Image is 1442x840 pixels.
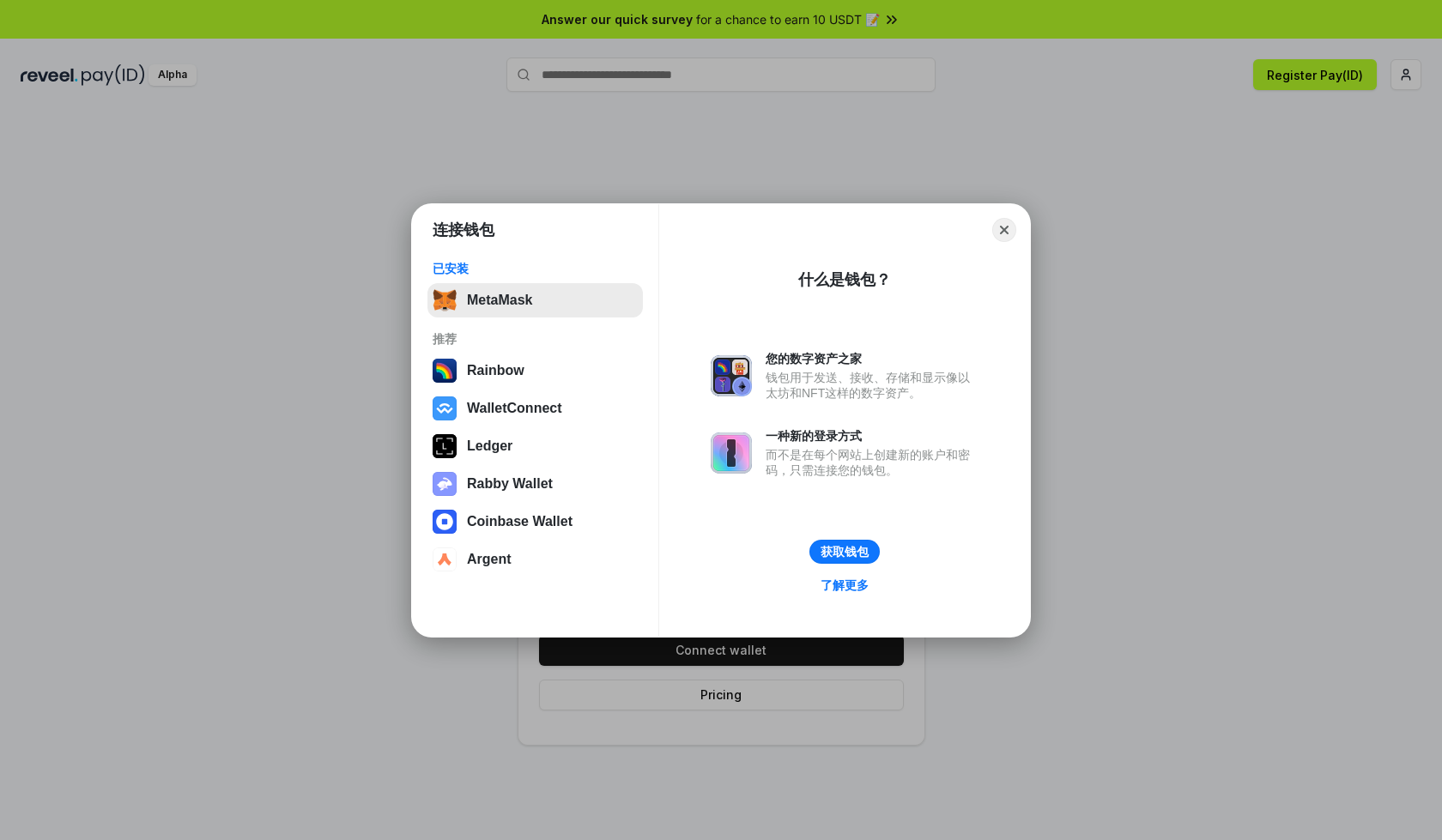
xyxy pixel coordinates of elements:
[433,434,457,458] img: svg+xml,%3Csvg%20xmlns%3D%22http%3A%2F%2Fwww.w3.org%2F2000%2Fsvg%22%20width%3D%2228%22%20height%3...
[433,359,457,383] img: svg+xml,%3Csvg%20width%3D%22120%22%20height%3D%22120%22%20viewBox%3D%220%200%20120%20120%22%20fil...
[427,283,643,317] button: MetaMask
[427,429,643,463] button: Ledger
[809,540,880,564] button: 获取钱包
[433,331,638,347] div: 推荐
[711,432,752,474] img: svg+xml,%3Csvg%20xmlns%3D%22http%3A%2F%2Fwww.w3.org%2F2000%2Fsvg%22%20fill%3D%22none%22%20viewBox...
[433,510,457,534] img: svg+xml,%3Csvg%20width%3D%2228%22%20height%3D%2228%22%20viewBox%3D%220%200%2028%2028%22%20fill%3D...
[798,269,891,290] div: 什么是钱包？
[467,514,573,529] div: Coinbase Wallet
[433,472,457,496] img: svg+xml,%3Csvg%20xmlns%3D%22http%3A%2F%2Fwww.w3.org%2F2000%2Fsvg%22%20fill%3D%22none%22%20viewBox...
[766,428,978,444] div: 一种新的登录方式
[467,552,512,567] div: Argent
[433,547,457,571] img: svg+xml,%3Csvg%20width%3D%2228%22%20height%3D%2228%22%20viewBox%3D%220%200%2028%2028%22%20fill%3D...
[467,363,524,378] div: Rainbow
[427,542,643,577] button: Argent
[427,505,643,539] button: Coinbase Wallet
[433,220,494,240] h1: 连接钱包
[711,355,752,396] img: svg+xml,%3Csvg%20xmlns%3D%22http%3A%2F%2Fwww.w3.org%2F2000%2Fsvg%22%20fill%3D%22none%22%20viewBox...
[467,401,562,416] div: WalletConnect
[467,438,512,454] div: Ledger
[433,396,457,420] img: svg+xml,%3Csvg%20width%3D%2228%22%20height%3D%2228%22%20viewBox%3D%220%200%2028%2028%22%20fill%3D...
[433,288,457,312] img: svg+xml,%3Csvg%20fill%3D%22none%22%20height%3D%2233%22%20viewBox%3D%220%200%2035%2033%22%20width%...
[427,354,643,388] button: Rainbow
[992,218,1016,242] button: Close
[821,577,869,593] div: 了解更多
[433,261,638,276] div: 已安装
[427,467,643,501] button: Rabby Wallet
[766,447,978,478] div: 而不是在每个网站上创建新的账户和密码，只需连接您的钱包。
[467,476,553,492] div: Rabby Wallet
[766,370,978,401] div: 钱包用于发送、接收、存储和显示像以太坊和NFT这样的数字资产。
[427,391,643,426] button: WalletConnect
[821,544,869,559] div: 获取钱包
[467,293,532,308] div: MetaMask
[810,574,879,596] a: 了解更多
[766,351,978,366] div: 您的数字资产之家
